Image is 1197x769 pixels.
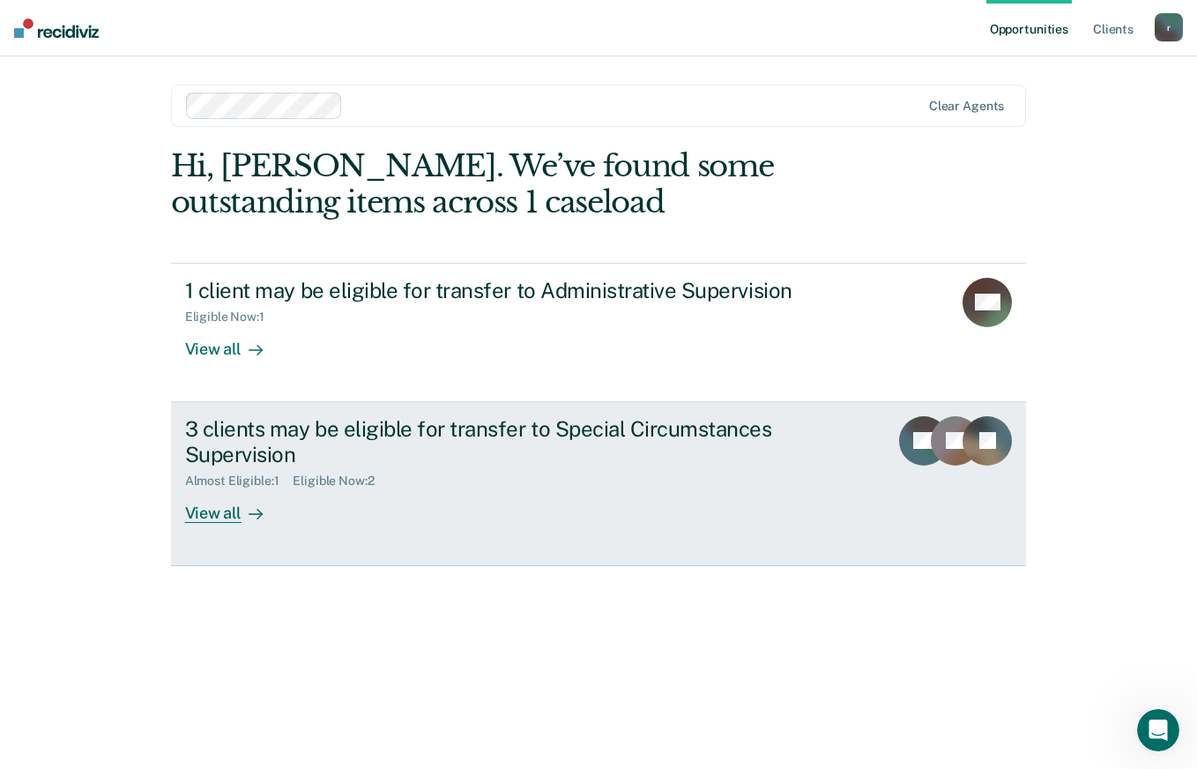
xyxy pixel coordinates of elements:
div: Almost Eligible : 1 [185,474,294,489]
div: Eligible Now : 2 [293,474,388,489]
div: 3 clients may be eligible for transfer to Special Circumstances Supervision [185,416,804,467]
div: View all [185,325,284,359]
div: Clear agents [929,99,1004,114]
a: 3 clients may be eligible for transfer to Special Circumstances SupervisionAlmost Eligible:1Eligi... [171,402,1027,566]
div: Hi, [PERSON_NAME]. We’ve found some outstanding items across 1 caseload [171,148,855,220]
iframe: Intercom live chat [1137,709,1179,751]
button: r [1155,13,1183,41]
div: Eligible Now : 1 [185,310,279,325]
div: 1 client may be eligible for transfer to Administrative Supervision [185,278,804,303]
img: Recidiviz [14,19,99,38]
a: 1 client may be eligible for transfer to Administrative SupervisionEligible Now:1View all [171,263,1027,402]
div: View all [185,489,284,523]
